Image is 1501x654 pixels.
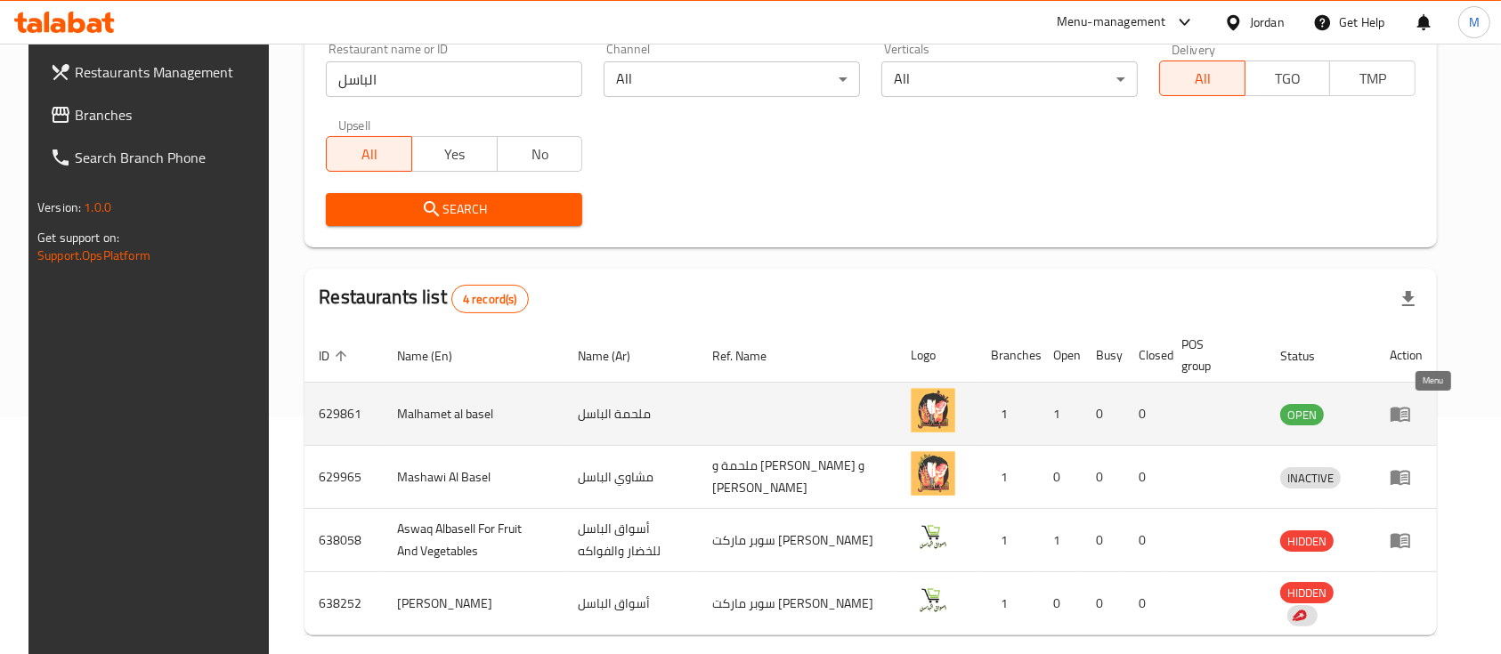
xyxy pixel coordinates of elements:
span: Name (Ar) [578,345,653,367]
td: 0 [1082,446,1124,509]
div: HIDDEN [1280,582,1334,603]
span: Get support on: [37,226,119,249]
td: Malhamet al basel [383,383,563,446]
img: Aswaq Albasel [911,577,955,622]
td: 1 [977,446,1039,509]
td: مشاوي الباسل [564,446,699,509]
td: سوبر ماركت [PERSON_NAME] [698,509,897,572]
span: 1.0.0 [84,196,111,219]
td: [PERSON_NAME] [383,572,563,635]
span: HIDDEN [1280,583,1334,603]
span: Search [340,198,568,221]
td: 0 [1124,383,1167,446]
button: Search [326,193,582,226]
td: أسواق الباسل [564,572,699,635]
td: 0 [1124,572,1167,635]
div: Jordan [1250,12,1285,32]
td: 1 [977,572,1039,635]
span: Name (En) [397,345,475,367]
td: 0 [1082,383,1124,446]
th: Closed [1124,328,1167,383]
td: سوبر ماركت [PERSON_NAME] [698,572,897,635]
span: ID [319,345,353,367]
div: Export file [1387,278,1430,320]
span: M [1469,12,1480,32]
input: Search for restaurant name or ID.. [326,61,582,97]
td: 1 [1039,383,1082,446]
h2: Restaurants list [319,284,528,313]
td: Mashawi Al Basel [383,446,563,509]
div: All [881,61,1138,97]
div: HIDDEN [1280,530,1334,552]
td: 0 [1082,509,1124,572]
td: 0 [1082,572,1124,635]
span: Ref. Name [712,345,790,367]
button: TGO [1245,61,1331,96]
a: Restaurants Management [36,51,280,93]
td: ملحمة و [PERSON_NAME] و [PERSON_NAME] [698,446,897,509]
label: Upsell [338,118,371,131]
div: Menu-management [1057,12,1166,33]
span: Search Branch Phone [75,147,265,168]
td: أسواق الباسل للخضار والفواكه [564,509,699,572]
span: Yes [419,141,491,167]
span: All [1167,66,1238,92]
th: Branches [977,328,1039,383]
td: 1 [977,383,1039,446]
span: POS group [1181,334,1245,376]
td: 638058 [304,509,383,572]
span: 4 record(s) [452,291,528,308]
div: Total records count [451,285,529,313]
td: 1 [1039,509,1082,572]
div: Indicates that the vendor menu management has been moved to DH Catalog service [1287,605,1318,626]
span: Branches [75,104,265,125]
span: Version: [37,196,81,219]
img: Mashawi Al Basel [911,451,955,496]
span: Status [1280,345,1338,367]
th: Open [1039,328,1082,383]
label: Delivery [1172,43,1216,55]
img: delivery hero logo [1291,608,1307,624]
td: 0 [1039,446,1082,509]
span: No [505,141,576,167]
th: Busy [1082,328,1124,383]
span: HIDDEN [1280,531,1334,552]
div: Menu [1390,466,1423,488]
a: Support.OpsPlatform [37,244,150,267]
img: Malhamet al basel [911,388,955,432]
span: Restaurants Management [75,61,265,83]
div: Menu [1390,529,1423,551]
td: 0 [1039,572,1082,635]
span: OPEN [1280,405,1324,425]
button: No [497,136,583,172]
img: Aswaq Albasell For Fruit And Vegetables [911,514,955,559]
th: Action [1375,328,1437,383]
a: Branches [36,93,280,136]
td: ملحمة الباسل [564,383,699,446]
td: 629965 [304,446,383,509]
button: All [326,136,412,172]
button: All [1159,61,1245,96]
td: Aswaq Albasell For Fruit And Vegetables [383,509,563,572]
div: OPEN [1280,404,1324,425]
table: enhanced table [304,328,1437,635]
td: 0 [1124,446,1167,509]
span: TGO [1253,66,1324,92]
span: All [334,141,405,167]
button: Yes [411,136,498,172]
a: Search Branch Phone [36,136,280,179]
td: 629861 [304,383,383,446]
th: Logo [897,328,977,383]
td: 0 [1124,509,1167,572]
div: All [604,61,860,97]
span: TMP [1337,66,1408,92]
span: INACTIVE [1280,468,1341,488]
button: TMP [1329,61,1416,96]
td: 1 [977,509,1039,572]
td: 638252 [304,572,383,635]
div: INACTIVE [1280,467,1341,488]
